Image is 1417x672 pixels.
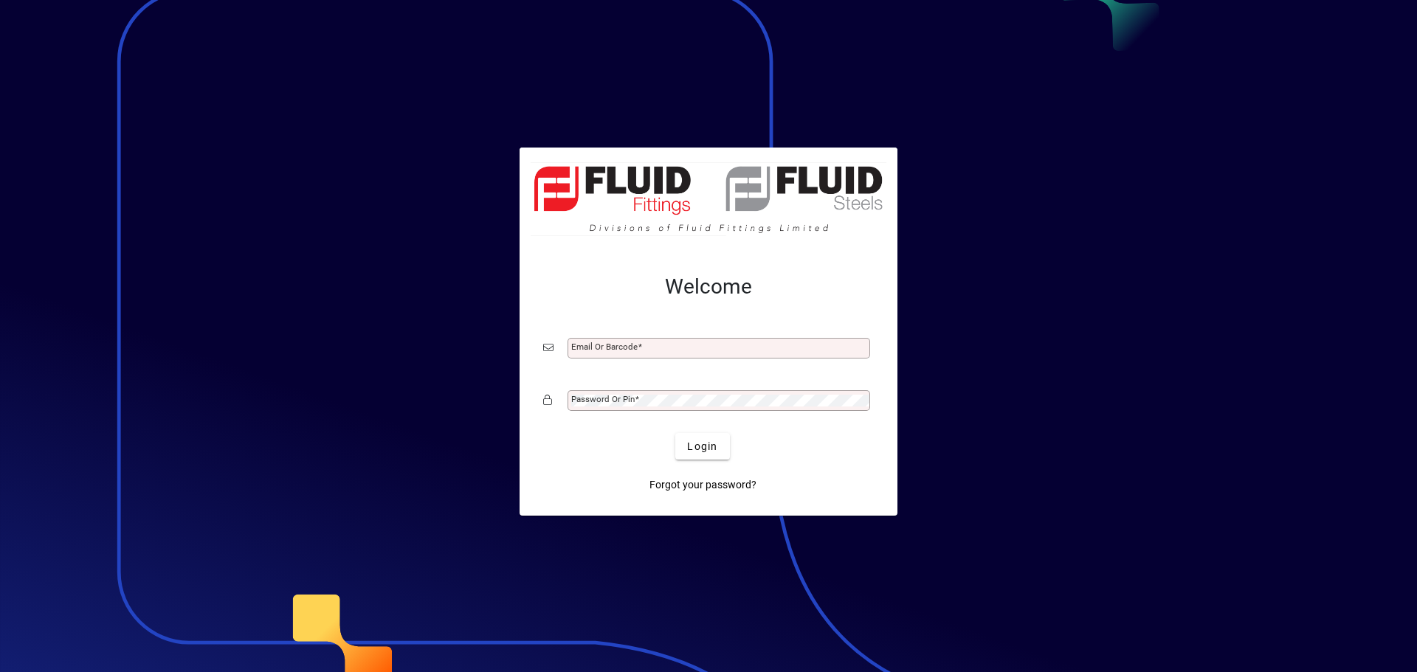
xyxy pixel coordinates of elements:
span: Login [687,439,717,454]
mat-label: Email or Barcode [571,342,638,352]
button: Login [675,433,729,460]
mat-label: Password or Pin [571,394,635,404]
span: Forgot your password? [649,477,756,493]
a: Forgot your password? [644,471,762,498]
h2: Welcome [543,274,874,299]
